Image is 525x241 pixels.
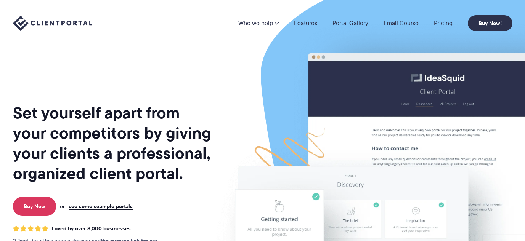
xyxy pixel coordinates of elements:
a: Buy Now! [468,15,512,31]
a: Who we help [238,20,279,26]
h1: Set yourself apart from your competitors by giving your clients a professional, organized client ... [13,103,213,184]
span: or [60,203,65,210]
a: Email Course [384,20,419,26]
a: Buy Now [13,197,56,216]
a: Features [294,20,317,26]
a: Pricing [434,20,453,26]
span: Loved by over 8,000 businesses [51,225,131,232]
a: Portal Gallery [332,20,368,26]
a: see some example portals [69,203,133,210]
